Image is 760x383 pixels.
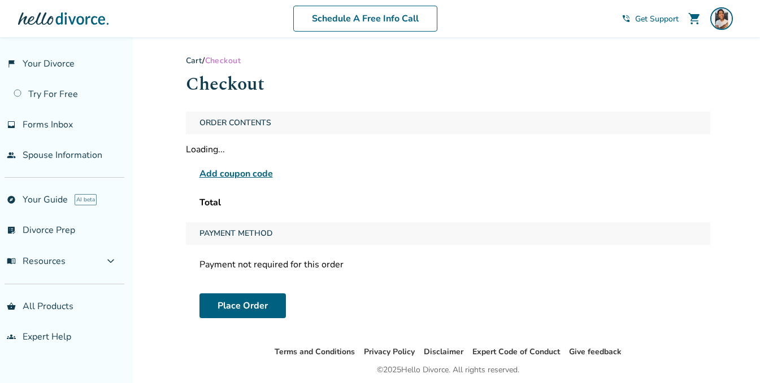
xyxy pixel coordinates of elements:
[7,302,16,311] span: shopping_basket
[7,255,66,267] span: Resources
[622,14,679,24] a: phone_in_talkGet Support
[7,59,16,68] span: flag_2
[199,196,221,209] span: Total
[364,346,415,357] a: Privacy Policy
[75,194,97,205] span: AI beta
[472,346,560,357] a: Expert Code of Conduct
[205,55,241,66] span: Checkout
[186,55,203,66] a: Cart
[622,14,631,23] span: phone_in_talk
[7,195,16,204] span: explore
[293,6,437,32] a: Schedule A Free Info Call
[186,55,710,66] div: /
[199,167,273,181] span: Add coupon code
[186,254,710,275] div: Payment not required for this order
[7,120,16,129] span: inbox
[186,143,710,156] div: Loading...
[7,151,16,160] span: people
[424,345,463,359] li: Disclaimer
[688,12,701,25] span: shopping_cart
[23,118,73,131] span: Forms Inbox
[275,346,355,357] a: Terms and Conditions
[195,222,277,245] span: Payment Method
[377,363,519,377] div: © 2025 Hello Divorce. All rights reserved.
[104,254,118,268] span: expand_more
[7,226,16,235] span: list_alt_check
[710,7,733,30] img: Molly Welfle
[199,293,286,318] button: Place Order
[569,345,622,359] li: Give feedback
[635,14,679,24] span: Get Support
[186,71,710,98] h1: Checkout
[195,112,276,134] span: Order Contents
[7,257,16,266] span: menu_book
[7,332,16,341] span: groups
